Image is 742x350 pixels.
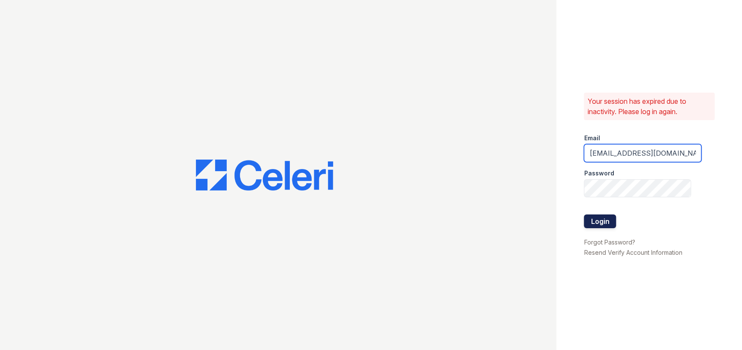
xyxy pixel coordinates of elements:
[196,160,333,190] img: CE_Logo_Blue-a8612792a0a2168367f1c8372b55b34899dd931a85d93a1a3d3e32e68fde9ad4.png
[587,96,711,117] p: Your session has expired due to inactivity. Please log in again.
[584,214,616,228] button: Login
[584,238,635,246] a: Forgot Password?
[584,249,682,256] a: Resend Verify Account Information
[584,134,600,142] label: Email
[584,169,614,178] label: Password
